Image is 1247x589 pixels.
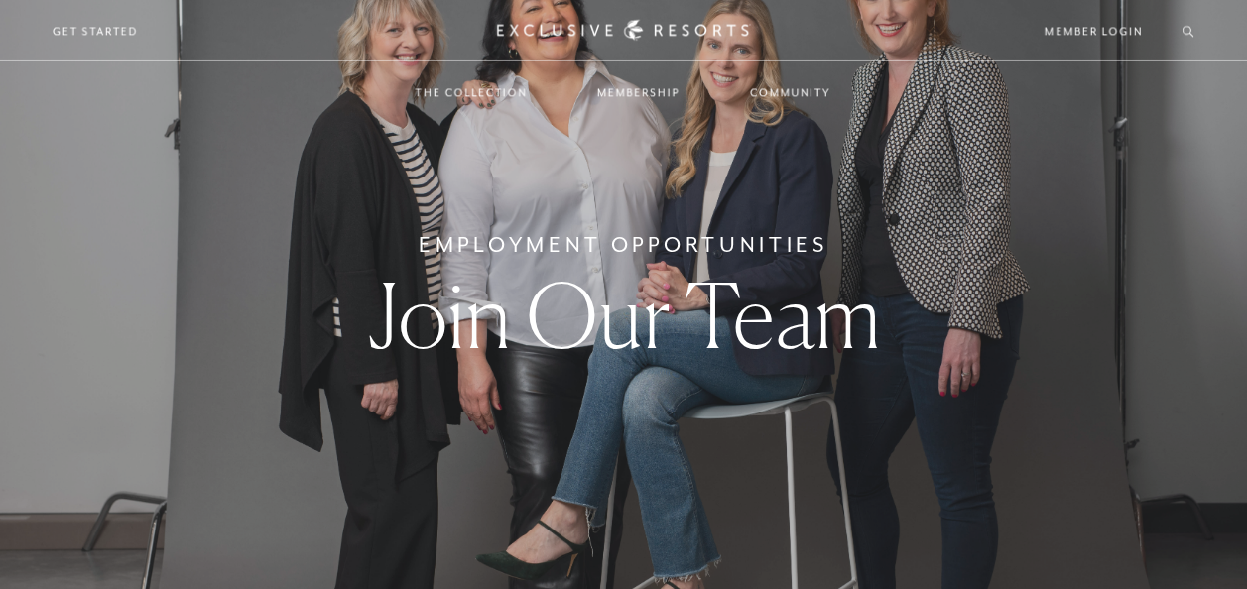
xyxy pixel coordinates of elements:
[419,229,828,261] h6: Employment Opportunities
[577,63,700,121] a: Membership
[367,271,881,360] h1: Join Our Team
[53,22,139,40] a: Get Started
[730,63,851,121] a: Community
[396,63,548,121] a: The Collection
[1045,22,1143,40] a: Member Login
